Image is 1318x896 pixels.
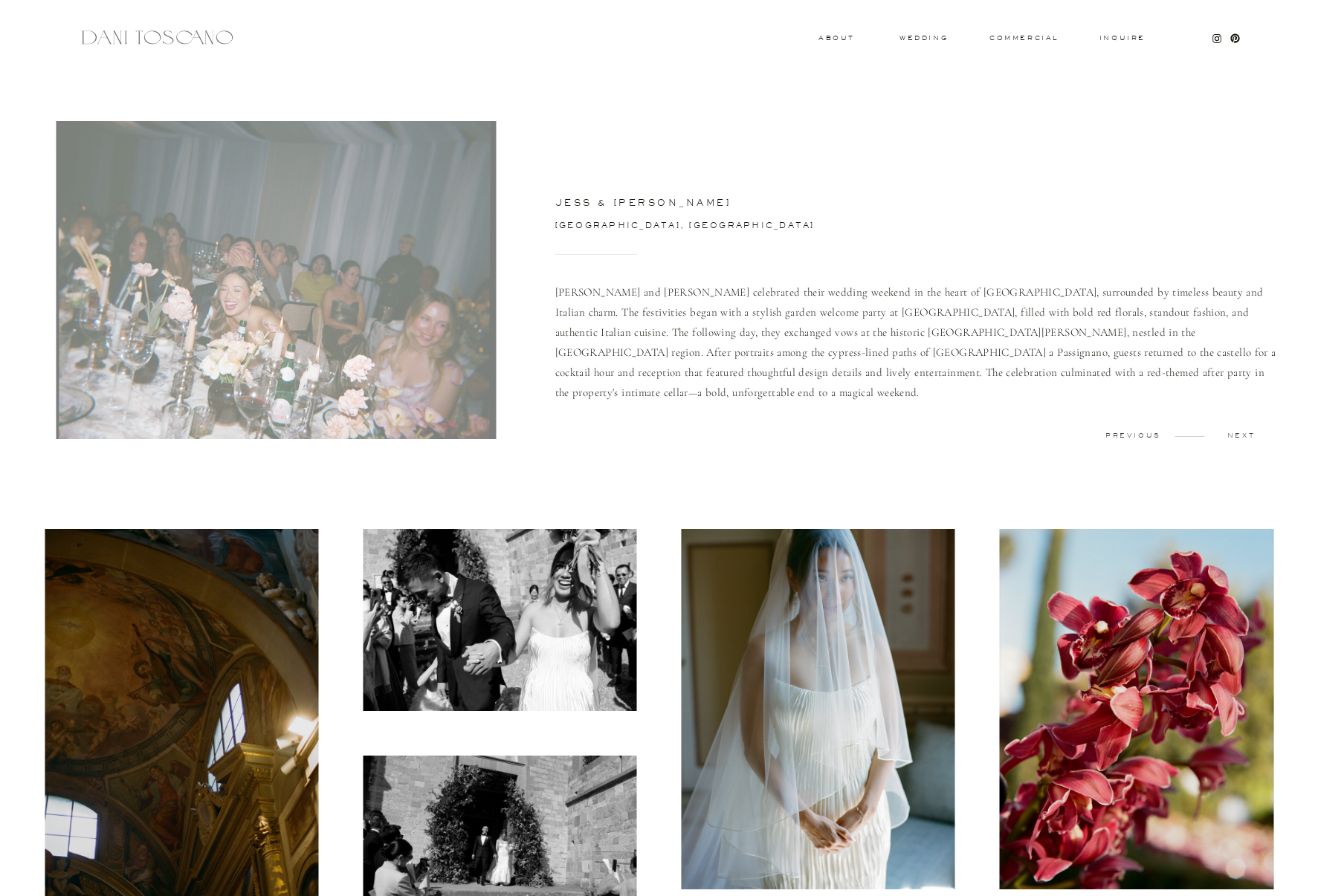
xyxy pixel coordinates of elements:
[818,35,851,40] a: About
[555,198,1017,212] h3: jess & [PERSON_NAME]
[1204,432,1278,439] a: next
[555,221,850,234] a: [GEOGRAPHIC_DATA], [GEOGRAPHIC_DATA]
[1099,35,1146,42] a: Inquire
[899,35,948,40] a: wedding
[989,35,1058,41] a: commercial
[1096,432,1170,439] a: previous
[555,282,1279,419] p: [PERSON_NAME] and [PERSON_NAME] celebrated their wedding weekend in the heart of [GEOGRAPHIC_DATA...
